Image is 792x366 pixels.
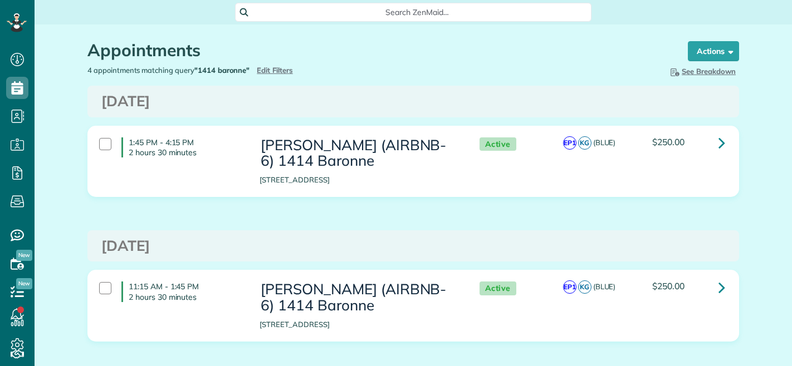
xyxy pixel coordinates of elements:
[101,238,725,254] h3: [DATE]
[260,319,457,330] p: [STREET_ADDRESS]
[79,65,413,76] div: 4 appointments matching query
[129,292,243,302] p: 2 hours 30 minutes
[563,280,576,294] span: EP1
[593,282,616,291] span: (BLUE)
[578,136,591,150] span: KG
[16,250,32,261] span: New
[480,137,516,151] span: Active
[260,281,457,313] h3: [PERSON_NAME] (AIRBNB-6) 1414 Baronne
[688,41,739,61] button: Actions
[480,281,516,295] span: Active
[121,137,243,157] h4: 1:45 PM - 4:15 PM
[563,136,576,150] span: EP1
[652,280,685,291] span: $250.00
[121,281,243,301] h4: 11:15 AM - 1:45 PM
[194,66,250,75] strong: "1414 baronne"
[260,137,457,169] h3: [PERSON_NAME] (AIRBNB-6) 1414 Baronne
[668,67,736,76] span: See Breakdown
[260,175,457,185] p: [STREET_ADDRESS]
[87,41,667,60] h1: Appointments
[257,66,293,75] a: Edit Filters
[578,280,591,294] span: KG
[665,65,739,77] button: See Breakdown
[101,93,725,110] h3: [DATE]
[16,278,32,289] span: New
[593,138,616,147] span: (BLUE)
[129,147,243,157] p: 2 hours 30 minutes
[652,136,685,147] span: $250.00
